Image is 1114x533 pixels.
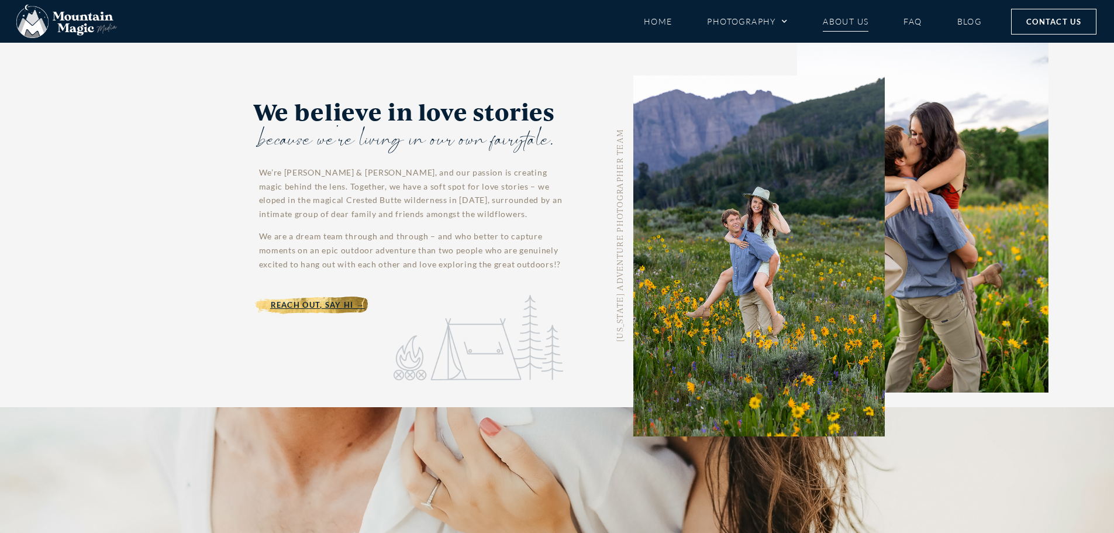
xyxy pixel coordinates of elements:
div: 1 / 2 [633,75,885,436]
a: FAQ [903,11,922,32]
img: kissing couple in flower fields wildflowers holding hat About Us Bio Lydia + T anniversary - phot... [796,42,1048,393]
a: About Us [823,11,868,32]
a: Home [644,11,672,32]
a: Contact Us [1011,9,1096,35]
h2: We believe in love stories [253,99,563,125]
a: Reach Out, Say Hi → [253,291,365,318]
div: because we're living in our own fairytale. [259,128,563,153]
span: Reach Out, Say Hi → [271,298,365,311]
nav: Menu [644,11,982,32]
img: Mountain Magic Media photography logo Crested Butte Photographer [16,5,117,39]
a: Blog [957,11,982,32]
a: Photography [707,11,788,32]
p: We’re [PERSON_NAME] & [PERSON_NAME], and our passion is creating magic behind the lens. Together,... [259,166,563,221]
span: Contact Us [1026,15,1081,28]
p: We are a dream team through and through – and who better to capture moments on an epic outdoor ad... [259,229,563,271]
